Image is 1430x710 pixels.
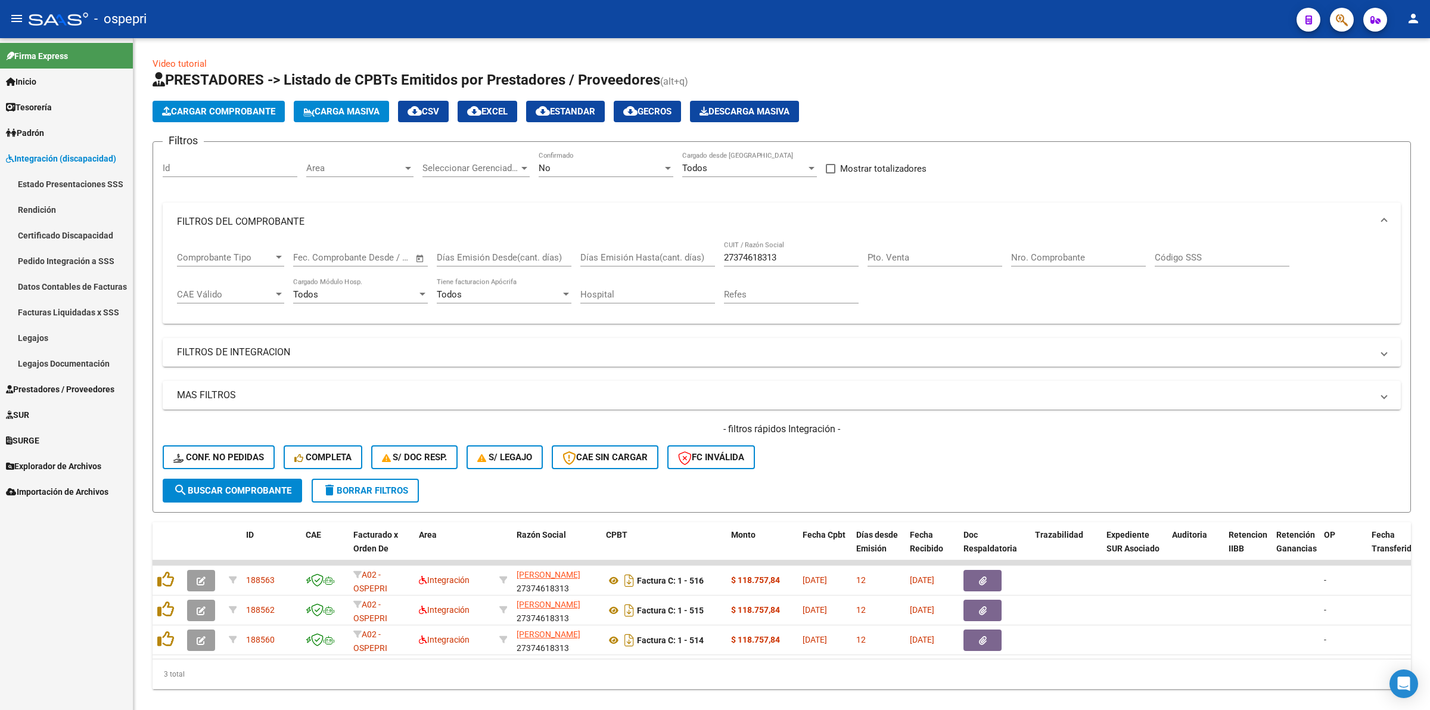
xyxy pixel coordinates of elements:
button: FC Inválida [667,445,755,469]
div: 3 total [153,659,1411,689]
mat-icon: cloud_download [467,104,481,118]
span: Integración [419,635,470,644]
datatable-header-cell: Monto [726,522,798,575]
span: Descarga Masiva [700,106,789,117]
button: S/ legajo [467,445,543,469]
strong: $ 118.757,84 [731,635,780,644]
span: [DATE] [803,605,827,615]
span: OP [1324,530,1335,540]
span: Buscar Comprobante [173,485,291,496]
datatable-header-cell: Fecha Recibido [905,522,959,575]
span: Area [419,530,437,540]
span: [PERSON_NAME] [517,570,580,579]
span: CSV [408,106,439,117]
span: S/ Doc Resp. [382,452,447,463]
datatable-header-cell: Auditoria [1167,522,1224,575]
span: PRESTADORES -> Listado de CPBTs Emitidos por Prestadores / Proveedores [153,72,660,88]
a: Video tutorial [153,58,207,69]
div: 27374618313 [517,628,596,653]
h4: - filtros rápidos Integración - [163,423,1401,436]
button: EXCEL [458,101,517,122]
datatable-header-cell: Trazabilidad [1030,522,1102,575]
span: SUR [6,408,29,421]
span: Todos [682,163,707,173]
span: Inicio [6,75,36,88]
span: [PERSON_NAME] [517,600,580,609]
span: ID [246,530,254,540]
button: Completa [284,445,362,469]
span: CAE [306,530,321,540]
datatable-header-cell: Doc Respaldatoria [959,522,1030,575]
span: Importación de Archivos [6,485,108,498]
span: Fecha Recibido [910,530,943,553]
span: Fecha Transferido [1372,530,1416,553]
span: [DATE] [910,635,934,644]
button: CAE SIN CARGAR [552,445,658,469]
span: Firma Express [6,49,68,63]
span: Completa [294,452,352,463]
datatable-header-cell: CPBT [601,522,726,575]
mat-expansion-panel-header: FILTROS DEL COMPROBANTE [163,203,1401,241]
button: CSV [398,101,449,122]
mat-expansion-panel-header: MAS FILTROS [163,381,1401,410]
mat-icon: menu [10,11,24,26]
span: Facturado x Orden De [353,530,398,553]
button: Cargar Comprobante [153,101,285,122]
span: 188562 [246,605,275,615]
span: Carga Masiva [303,106,380,117]
mat-expansion-panel-header: FILTROS DE INTEGRACION [163,338,1401,367]
mat-icon: cloud_download [536,104,550,118]
strong: Factura C: 1 - 516 [637,576,704,585]
h3: Filtros [163,132,204,149]
span: Padrón [6,126,44,139]
i: Descargar documento [621,631,637,650]
input: Fecha inicio [293,252,341,263]
span: 12 [856,635,866,644]
datatable-header-cell: Facturado x Orden De [349,522,414,575]
datatable-header-cell: Fecha Cpbt [798,522,851,575]
mat-icon: delete [322,483,337,497]
button: Borrar Filtros [312,479,419,503]
span: Razón Social [517,530,566,540]
span: Borrar Filtros [322,485,408,496]
mat-panel-title: MAS FILTROS [177,389,1372,402]
button: Conf. no pedidas [163,445,275,469]
button: Buscar Comprobante [163,479,302,503]
div: FILTROS DEL COMPROBANTE [163,241,1401,324]
span: [PERSON_NAME] [517,630,580,639]
button: S/ Doc Resp. [371,445,458,469]
span: Integración [419,605,470,615]
datatable-header-cell: OP [1319,522,1367,575]
strong: Factura C: 1 - 514 [637,635,704,645]
span: A02 - OSPEPRI [353,600,387,623]
datatable-header-cell: Expediente SUR Asociado [1102,522,1167,575]
span: Integración [419,575,470,585]
span: Retencion IIBB [1229,530,1267,553]
i: Descargar documento [621,571,637,590]
span: EXCEL [467,106,508,117]
span: CPBT [606,530,627,540]
span: Días desde Emisión [856,530,898,553]
span: - [1324,635,1326,644]
mat-icon: search [173,483,188,497]
span: Comprobante Tipo [177,252,273,263]
datatable-header-cell: Area [414,522,495,575]
span: A02 - OSPEPRI [353,630,387,653]
span: Explorador de Archivos [6,460,101,473]
app-download-masive: Descarga masiva de comprobantes (adjuntos) [690,101,799,122]
span: Tesorería [6,101,52,114]
span: 12 [856,605,866,615]
mat-panel-title: FILTROS DE INTEGRACION [177,346,1372,359]
span: Gecros [623,106,672,117]
datatable-header-cell: Razón Social [512,522,601,575]
button: Estandar [526,101,605,122]
datatable-header-cell: Retencion IIBB [1224,522,1272,575]
span: Fecha Cpbt [803,530,845,540]
datatable-header-cell: CAE [301,522,349,575]
span: Retención Ganancias [1276,530,1317,553]
span: Doc Respaldatoria [963,530,1017,553]
span: SURGE [6,434,39,447]
button: Carga Masiva [294,101,389,122]
span: Expediente SUR Asociado [1106,530,1159,553]
span: Conf. no pedidas [173,452,264,463]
